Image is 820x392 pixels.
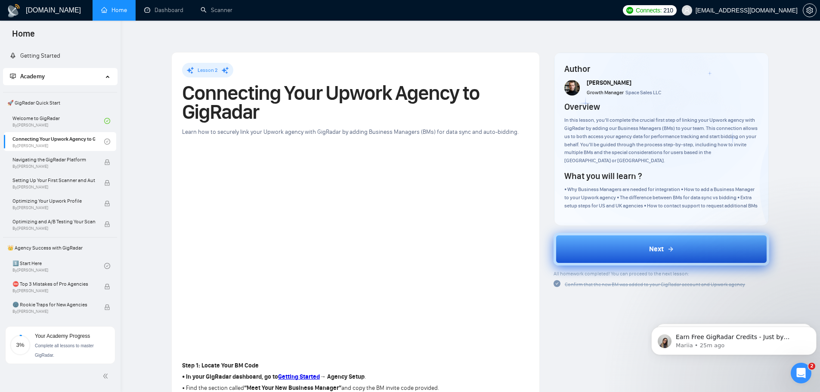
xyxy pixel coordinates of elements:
span: fund-projection-screen [10,73,16,79]
span: Academy [20,73,45,80]
div: Hello! I’m Nazar, and I’ll gladly support you with your request 😊 [14,59,134,76]
div: Nazar says… [7,131,165,232]
h1: Connecting Your Upwork Agency to GigRadar [182,83,529,121]
span: Space Sales LLC [625,90,661,96]
span: Setting Up Your First Scanner and Auto-Bidder [12,176,95,185]
div: you there? [119,252,165,271]
a: 1️⃣ Start HereBy[PERSON_NAME] [12,256,104,275]
span: 🌚 Rookie Traps for New Agencies [12,300,95,309]
img: vlad-t.jpg [564,80,580,96]
div: Instructions can be found here: [14,161,134,178]
span: 👑 Agency Success with GigRadar [4,239,116,256]
button: Upload attachment [13,282,20,289]
h4: What you will learn ? [564,170,642,182]
span: lock [104,201,110,207]
span: double-left [102,372,111,380]
div: ca.akshaypatil@gmail.com says… [7,232,165,252]
a: Welcome to GigRadarBy[PERSON_NAME] [12,111,104,130]
span: By [PERSON_NAME] [12,288,95,293]
span: check-circle [104,118,110,124]
div: sure, thanks [114,105,165,124]
span: 2 [808,363,815,370]
span: Next [649,244,664,254]
div: sure, thanks [121,110,158,119]
span: setting [803,7,816,14]
span: check-circle [104,263,110,269]
span: 🚀 GigRadar Quick Start [4,94,116,111]
strong: → Agency Setup [320,373,365,380]
span: By [PERSON_NAME] [12,164,95,169]
div: ca.akshaypatil@gmail.com says… [7,252,165,278]
li: Getting Started [3,47,117,65]
span: ⛔ Top 3 Mistakes of Pro Agencies [12,280,95,288]
div: you there? [126,257,158,265]
h4: Overview [564,101,600,113]
textarea: Message… [7,264,165,278]
div: ca.akshaypatil@gmail.com says… [7,105,165,131]
span: Learn how to securely link your Upwork agency with GigRadar by adding Business Managers (BMs) for... [182,128,519,136]
iframe: To enrich screen reader interactions, please activate Accessibility in Grammarly extension settings [791,363,811,383]
iframe: Intercom notifications message [648,309,820,369]
div: Nazar says… [7,54,165,105]
span: [PERSON_NAME] [587,79,631,86]
span: Academy [10,73,45,80]
span: lock [104,159,110,165]
div: You could add a US business manager to your agency using email:[EMAIL_ADDRESS][DOMAIN_NAME]Instru... [7,131,141,225]
button: Gif picker [41,282,48,289]
img: Profile image for Nazar [25,5,38,19]
span: lock [104,304,110,310]
span: user [684,7,690,13]
span: All homework completed! You can proceed to the next lesson: [554,271,689,277]
span: By [PERSON_NAME] [12,185,95,190]
div: In this lesson, you’ll complete the crucial first step of linking your Upwork agency with GigRada... [564,116,758,165]
a: Getting Started [278,373,320,380]
span: check-circle [104,139,110,145]
span: By [PERSON_NAME] [12,205,95,210]
span: Request related to a Business Manager [30,35,154,42]
div: Close [151,3,167,19]
span: Complete all lessons to master GigRadar. [35,343,94,358]
div: Please allow me a couple of minutes to check everything in detail 🖥️🔍 [14,76,134,93]
div: Hello! I’m Nazar, and I’ll gladly support you with your request 😊Please allow me a couple of minu... [7,54,141,98]
button: Send a message… [148,278,161,292]
img: upwork-logo.png [626,7,633,14]
button: go back [6,3,22,20]
iframe: To enrich screen reader interactions, please activate Accessibility in Grammarly extension settings [182,151,529,346]
span: Optimizing Your Upwork Profile [12,197,95,205]
span: 3% [10,342,31,348]
span: Your Academy Progress [35,333,90,339]
span: Home [5,28,42,46]
a: Request related to a Business Manager [11,29,161,47]
span: Optimizing and A/B Testing Your Scanner for Better Results [12,217,95,226]
p: Message from Mariia, sent 25m ago [28,33,158,41]
a: homeHome [101,6,127,14]
a: rocketGetting Started [10,52,60,59]
button: setting [803,3,817,17]
div: ​ [14,178,134,187]
span: Lesson 2 [198,67,218,73]
div: • Why Business Managers are needed for integration • How to add a Business Manager to your Upwork... [564,185,758,210]
span: check-circle [554,280,560,287]
div: invite sent [127,238,158,246]
span: lock [104,221,110,227]
span: By [PERSON_NAME] [12,226,95,231]
button: Emoji picker [27,282,34,289]
div: invite sent [120,232,165,251]
a: [EMAIL_ADDRESS][DOMAIN_NAME] [14,153,119,160]
strong: • In your GigRadar dashboard, go to [182,373,278,380]
button: Start recording [55,282,62,289]
a: setting [803,7,817,14]
strong: “Meet Your New Business Manager” [244,384,341,392]
h1: Nazar [42,4,62,11]
span: Confirm that the new BM was added to your GigRadar account and Upwork agency [565,281,745,287]
img: logo [7,4,21,18]
span: Connects: [636,6,662,15]
span: Navigating the GigRadar Platform [12,155,95,164]
span: 210 [663,6,673,15]
h4: Author [564,63,758,75]
p: . [182,372,529,382]
button: Home [135,3,151,20]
